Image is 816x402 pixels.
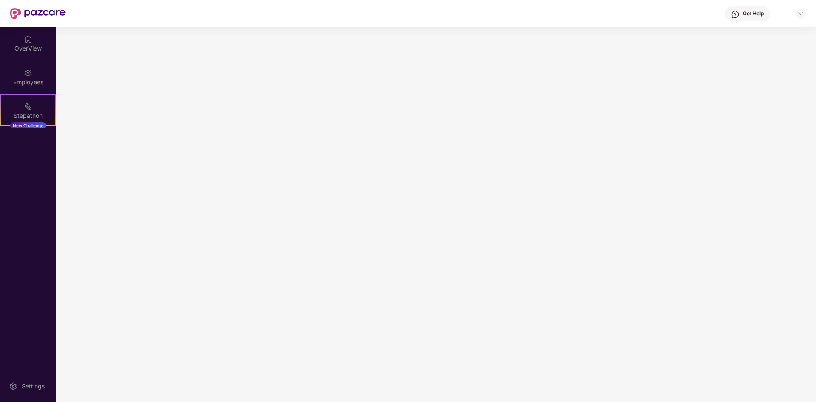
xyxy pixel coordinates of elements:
div: New Challenge [10,122,46,129]
img: svg+xml;base64,PHN2ZyBpZD0iSGVscC0zMngzMiIgeG1sbnM9Imh0dHA6Ly93d3cudzMub3JnLzIwMDAvc3ZnIiB3aWR0aD... [731,10,739,19]
img: New Pazcare Logo [10,8,66,19]
img: svg+xml;base64,PHN2ZyBpZD0iRHJvcGRvd24tMzJ4MzIiIHhtbG5zPSJodHRwOi8vd3d3LnczLm9yZy8yMDAwL3N2ZyIgd2... [797,10,804,17]
img: svg+xml;base64,PHN2ZyBpZD0iRW1wbG95ZWVzIiB4bWxucz0iaHR0cDovL3d3dy53My5vcmcvMjAwMC9zdmciIHdpZHRoPS... [24,68,32,77]
div: Get Help [743,10,764,17]
div: Settings [19,382,47,391]
img: svg+xml;base64,PHN2ZyBpZD0iU2V0dGluZy0yMHgyMCIgeG1sbnM9Imh0dHA6Ly93d3cudzMub3JnLzIwMDAvc3ZnIiB3aW... [9,382,17,391]
div: Stepathon [1,111,55,120]
img: svg+xml;base64,PHN2ZyBpZD0iSG9tZSIgeG1sbnM9Imh0dHA6Ly93d3cudzMub3JnLzIwMDAvc3ZnIiB3aWR0aD0iMjAiIG... [24,35,32,43]
img: svg+xml;base64,PHN2ZyB4bWxucz0iaHR0cDovL3d3dy53My5vcmcvMjAwMC9zdmciIHdpZHRoPSIyMSIgaGVpZ2h0PSIyMC... [24,102,32,111]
